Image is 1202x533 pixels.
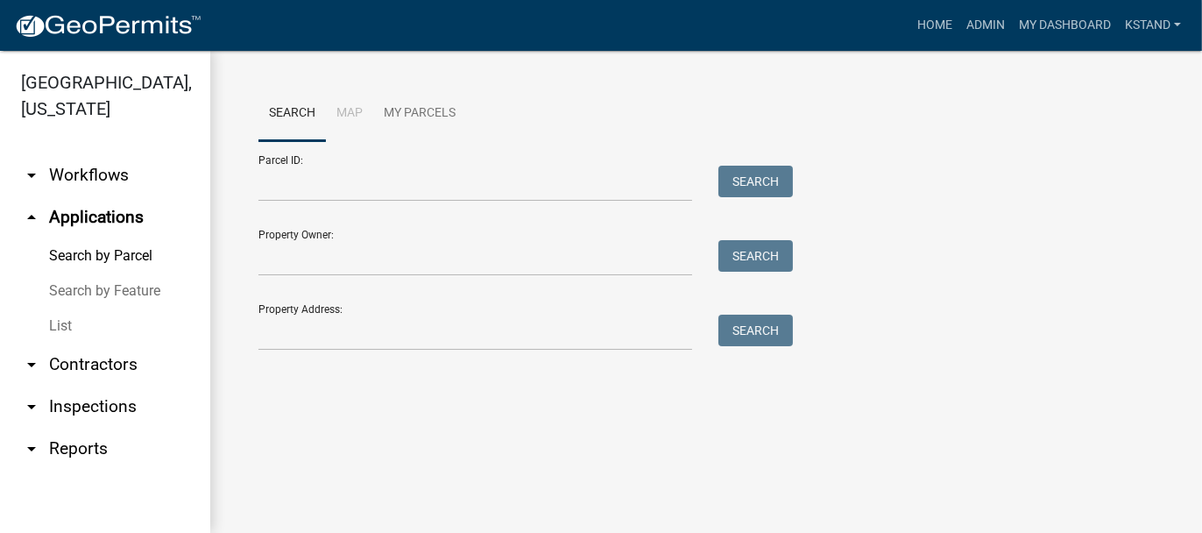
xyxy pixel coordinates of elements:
a: Admin [959,9,1012,42]
i: arrow_drop_down [21,354,42,375]
i: arrow_drop_up [21,207,42,228]
button: Search [718,166,793,197]
a: My Dashboard [1012,9,1118,42]
button: Search [718,240,793,272]
i: arrow_drop_down [21,165,42,186]
i: arrow_drop_down [21,396,42,417]
button: Search [718,315,793,346]
a: Home [910,9,959,42]
a: My Parcels [373,86,466,142]
a: kstand [1118,9,1188,42]
a: Search [258,86,326,142]
i: arrow_drop_down [21,438,42,459]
